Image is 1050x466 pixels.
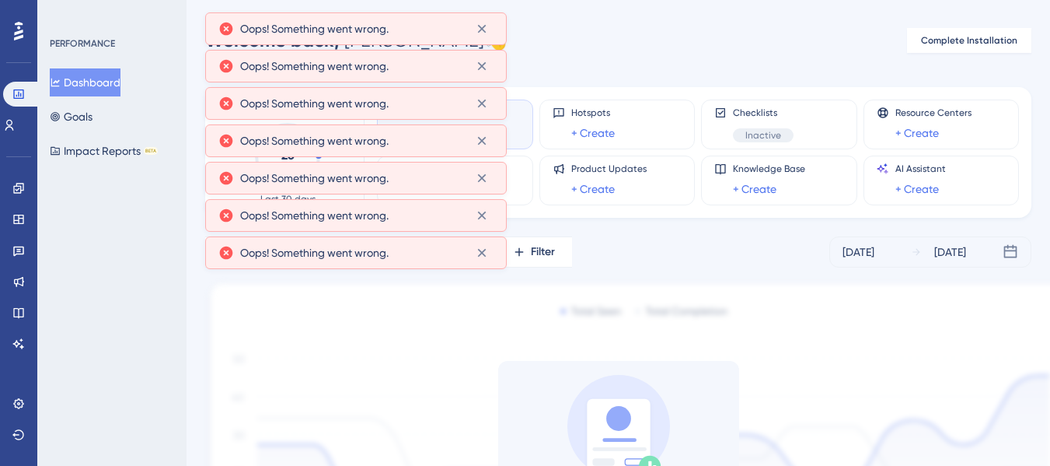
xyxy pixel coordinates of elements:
[240,19,389,38] span: Oops! Something went wrong.
[895,163,946,175] span: AI Assistant
[144,147,158,155] div: BETA
[240,57,389,75] span: Oops! Something went wrong.
[733,107,794,119] span: Checklists
[240,94,389,113] span: Oops! Something went wrong.
[733,163,805,175] span: Knowledge Base
[571,180,615,198] a: + Create
[240,131,389,150] span: Oops! Something went wrong.
[531,243,555,261] span: Filter
[842,243,874,261] div: [DATE]
[921,34,1017,47] span: Complete Installation
[745,129,781,142] span: Inactive
[907,28,1031,53] button: Complete Installation
[571,124,615,142] a: + Create
[240,169,389,187] span: Oops! Something went wrong.
[50,137,158,165] button: Impact ReportsBETA
[733,180,776,198] a: + Create
[571,107,615,119] span: Hotspots
[895,107,972,119] span: Resource Centers
[494,237,572,268] button: Filter
[240,244,389,262] span: Oops! Something went wrong.
[50,37,115,50] div: PERFORMANCE
[240,206,389,225] span: Oops! Something went wrong.
[934,243,966,261] div: [DATE]
[50,68,120,96] button: Dashboard
[571,163,647,175] span: Product Updates
[50,103,92,131] button: Goals
[895,124,939,142] a: + Create
[895,180,939,198] a: + Create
